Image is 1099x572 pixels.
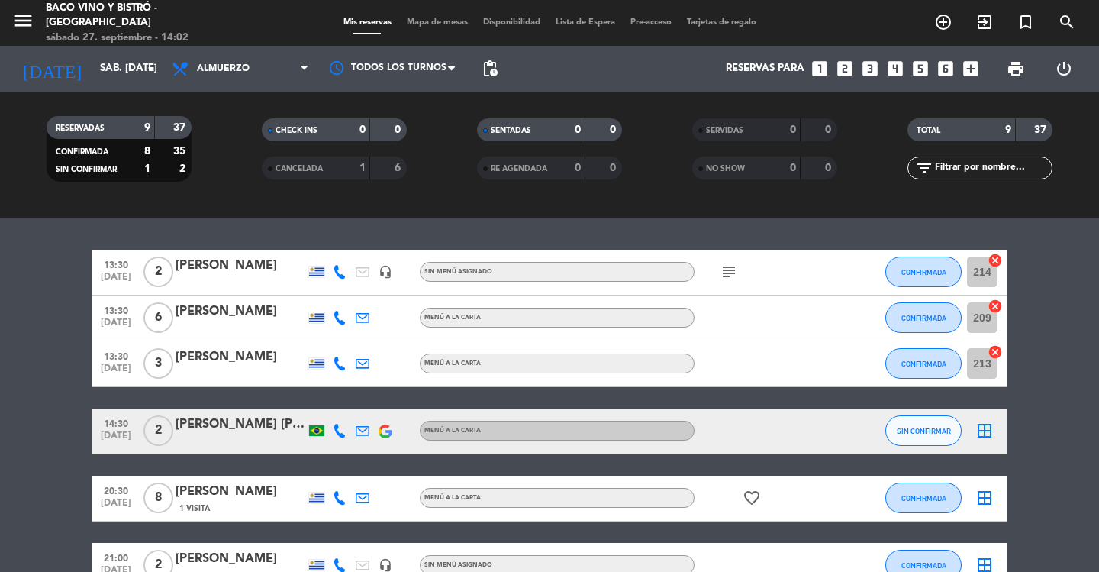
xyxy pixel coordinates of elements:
[475,18,548,27] span: Disponibilidad
[610,124,619,135] strong: 0
[623,18,679,27] span: Pre-acceso
[975,13,994,31] i: exit_to_app
[835,59,855,79] i: looks_two
[726,63,804,75] span: Reservas para
[901,561,946,570] span: CONFIRMADA
[885,257,962,287] button: CONFIRMADA
[176,256,305,276] div: [PERSON_NAME]
[179,163,189,174] strong: 2
[56,148,108,156] span: CONFIRMADA
[176,415,305,435] div: [PERSON_NAME] [PERSON_NAME]
[810,59,830,79] i: looks_one
[885,59,905,79] i: looks_4
[276,127,317,134] span: CHECK INS
[548,18,623,27] span: Lista de Espera
[97,481,135,499] span: 20:30
[46,1,263,31] div: Baco Vino y Bistró - [GEOGRAPHIC_DATA]
[897,427,951,435] span: SIN CONFIRMAR
[97,431,135,448] span: [DATE]
[961,59,981,79] i: add_box
[143,483,173,513] span: 8
[97,364,135,381] span: [DATE]
[790,124,796,135] strong: 0
[424,315,481,321] span: MENÚ A LA CARTA
[424,495,481,501] span: MENÚ A LA CARTA
[176,302,305,322] div: [PERSON_NAME]
[176,549,305,569] div: [PERSON_NAME]
[336,18,399,27] span: Mis reservas
[395,163,404,173] strong: 6
[1058,13,1076,31] i: search
[575,163,581,173] strong: 0
[97,498,135,515] span: [DATE]
[399,18,475,27] span: Mapa de mesas
[988,344,1003,360] i: cancel
[142,60,160,78] i: arrow_drop_down
[679,18,764,27] span: Tarjetas de regalo
[424,360,481,367] span: MENÚ A LA CARTA
[276,165,323,173] span: CANCELADA
[901,314,946,322] span: CONFIRMADA
[1039,46,1088,92] div: LOG OUT
[901,268,946,276] span: CONFIRMADA
[424,269,492,275] span: Sin menú asignado
[46,31,263,46] div: sábado 27. septiembre - 14:02
[173,122,189,133] strong: 37
[491,165,547,173] span: RE AGENDADA
[885,415,962,446] button: SIN CONFIRMAR
[1055,60,1073,78] i: power_settings_new
[379,558,392,572] i: headset_mic
[790,163,796,173] strong: 0
[173,146,189,157] strong: 35
[491,127,531,134] span: SENTADAS
[11,9,34,37] button: menu
[901,494,946,503] span: CONFIRMADA
[720,263,738,281] i: subject
[144,122,150,133] strong: 9
[97,414,135,431] span: 14:30
[975,422,994,440] i: border_all
[933,160,1052,176] input: Filtrar por nombre...
[97,548,135,566] span: 21:00
[825,124,834,135] strong: 0
[885,483,962,513] button: CONFIRMADA
[176,482,305,502] div: [PERSON_NAME]
[885,302,962,333] button: CONFIRMADA
[1017,13,1035,31] i: turned_in_not
[936,59,956,79] i: looks_6
[359,124,366,135] strong: 0
[97,318,135,335] span: [DATE]
[424,428,481,434] span: MENÚ A LA CARTA
[143,415,173,446] span: 2
[860,59,880,79] i: looks_3
[176,347,305,367] div: [PERSON_NAME]
[1005,124,1011,135] strong: 9
[915,159,933,177] i: filter_list
[885,348,962,379] button: CONFIRMADA
[97,255,135,273] span: 13:30
[901,360,946,368] span: CONFIRMADA
[143,302,173,333] span: 6
[359,163,366,173] strong: 1
[11,9,34,32] i: menu
[1007,60,1025,78] span: print
[143,348,173,379] span: 3
[97,272,135,289] span: [DATE]
[743,489,761,507] i: favorite_border
[610,163,619,173] strong: 0
[179,503,210,515] span: 1 Visita
[143,257,173,287] span: 2
[144,163,150,174] strong: 1
[917,127,940,134] span: TOTAL
[706,165,745,173] span: NO SHOW
[481,60,499,78] span: pending_actions
[988,253,1003,268] i: cancel
[379,425,392,438] img: google-logo.png
[1034,124,1049,135] strong: 37
[934,13,952,31] i: add_circle_outline
[97,347,135,364] span: 13:30
[395,124,404,135] strong: 0
[56,124,105,132] span: RESERVADAS
[910,59,930,79] i: looks_5
[988,299,1003,314] i: cancel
